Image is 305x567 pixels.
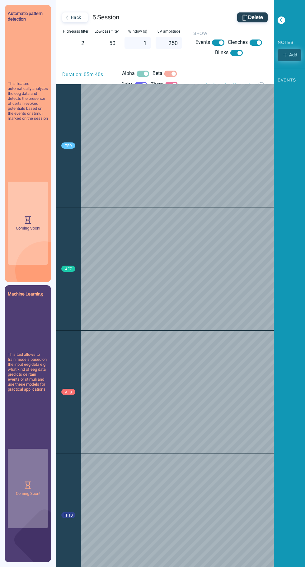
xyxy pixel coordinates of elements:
img: violet_watch.png [23,215,33,225]
label: High-pass filter [63,29,88,34]
img: left_angle.png [63,13,71,21]
div: SHOW [193,29,268,38]
label: Alpha [122,70,135,77]
div: AF8 [61,389,75,395]
div: EVENTS [278,75,296,85]
label: Delta [121,81,133,88]
div: AF7 [61,266,75,272]
label: Blinks [215,49,228,56]
img: trashcan.png [242,15,246,21]
img: information.png [257,81,266,90]
div: Delete [242,14,263,21]
button: Hide graphs [228,68,255,102]
div: Add [279,51,299,59]
label: uV amplitude [157,29,180,34]
div: Back [63,13,86,21]
img: beta_toggled.png [164,71,177,77]
button: Delete [237,12,268,22]
div: NOTES [278,38,293,49]
label: Events [195,39,210,46]
img: checkbox_toggled.png [250,40,262,46]
span: Download Excel [195,83,226,88]
button: Add [278,49,301,61]
div: Coming Soon! [16,490,40,497]
img: plus_sign.png [282,51,289,58]
img: orange_watch.png [23,481,33,490]
button: Download Excel [193,68,228,102]
div: Duration: 05m 40s [62,71,103,102]
div: TP9 [61,142,75,149]
div: This feature automatically analyzes the eeg data and detects the presence of certain evoked poten... [8,81,48,182]
img: checkbox_toggled.png [230,50,243,56]
img: checkbox_toggled.png [212,40,224,46]
label: Low-pass filter [95,29,119,34]
button: Back [62,12,88,22]
div: TP10 [61,512,75,518]
label: Theta [151,81,163,88]
div: Coming Soon! [16,225,40,231]
label: Beta [152,70,162,77]
img: delta_toggled.png [135,82,147,88]
img: theta_toggled.png [165,82,178,88]
div: Automatic pattern detection [8,8,48,27]
img: left_angle_with_background.png [278,16,285,24]
img: alpha_toggled.png [137,71,149,77]
label: Clenches [228,39,248,46]
div: Machine Learning [8,288,43,302]
label: Window (s) [128,29,147,34]
div: This tool allows to train models based on the input eeg data e.g what kind of eeg data predicts c... [8,352,48,449]
div: 5 Session [92,12,178,22]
